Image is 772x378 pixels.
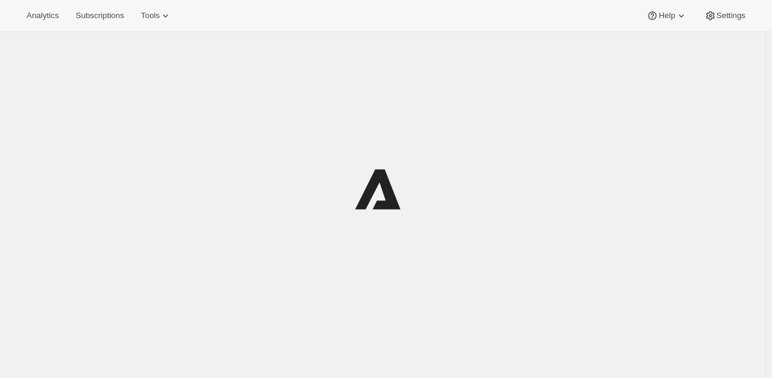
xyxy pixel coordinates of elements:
button: Tools [133,7,179,24]
span: Subscriptions [76,11,124,21]
button: Help [639,7,694,24]
button: Analytics [19,7,66,24]
button: Settings [697,7,753,24]
button: Subscriptions [68,7,131,24]
span: Settings [716,11,745,21]
span: Tools [141,11,159,21]
span: Analytics [27,11,59,21]
span: Help [658,11,675,21]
